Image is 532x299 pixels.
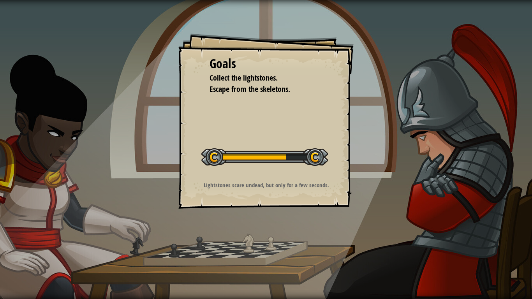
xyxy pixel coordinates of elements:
li: Collect the lightstones. [200,72,321,84]
li: Escape from the skeletons. [200,84,321,95]
span: Escape from the skeletons. [210,84,290,94]
span: Collect the lightstones. [210,72,278,83]
p: Lightstones scare undead, but only for a few seconds. [188,181,344,189]
div: Goals [210,55,322,73]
